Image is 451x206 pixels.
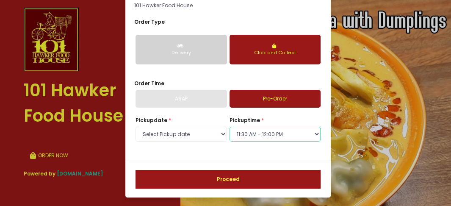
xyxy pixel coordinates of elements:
[235,50,315,56] div: Click and Collect
[136,35,227,64] button: Delivery
[230,90,321,108] a: Pre-Order
[230,35,321,64] button: Click and Collect
[134,18,165,25] span: Order Type
[136,170,321,189] button: Proceed
[141,50,221,56] div: Delivery
[134,2,322,9] p: 101 Hawker Food House
[230,117,260,124] span: pickup time
[134,80,164,87] span: Order Time
[136,117,167,124] span: Pickup date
